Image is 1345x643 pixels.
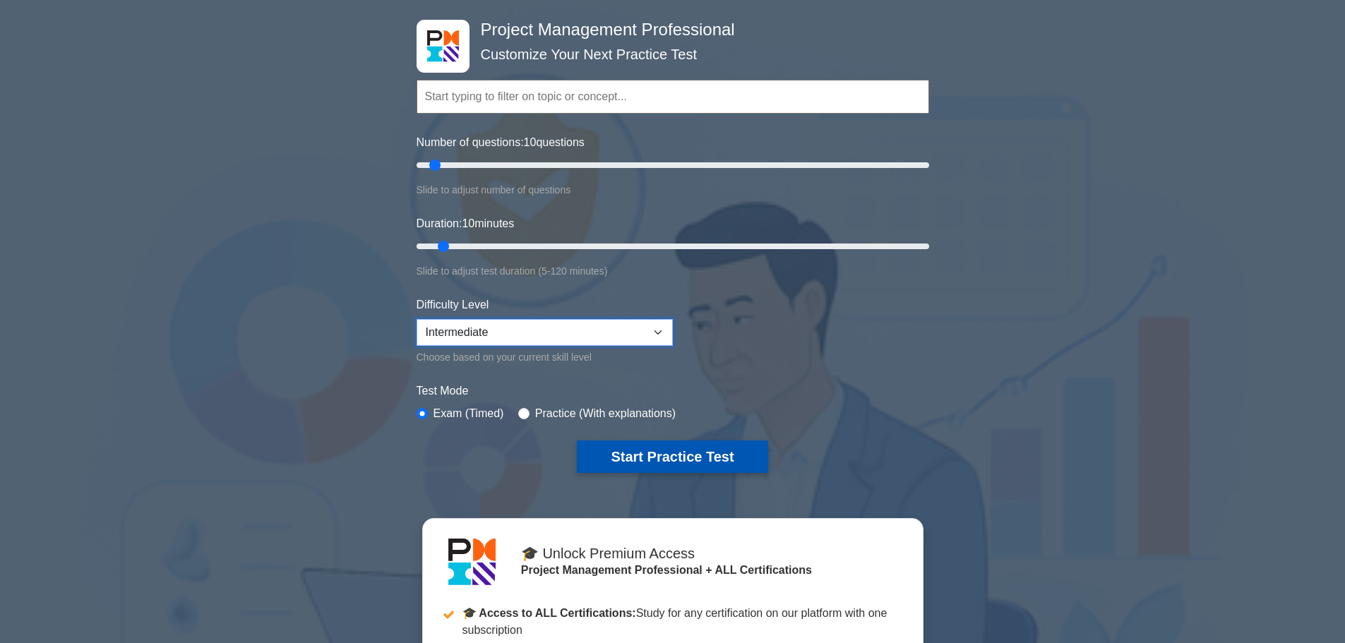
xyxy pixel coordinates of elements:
[417,134,585,151] label: Number of questions: questions
[535,405,676,422] label: Practice (With explanations)
[417,215,515,232] label: Duration: minutes
[524,136,537,148] span: 10
[417,80,929,114] input: Start typing to filter on topic or concept...
[434,405,504,422] label: Exam (Timed)
[577,440,767,473] button: Start Practice Test
[417,296,489,313] label: Difficulty Level
[417,349,673,366] div: Choose based on your current skill level
[417,181,929,198] div: Slide to adjust number of questions
[417,383,929,399] label: Test Mode
[462,217,474,229] span: 10
[417,263,929,280] div: Slide to adjust test duration (5-120 minutes)
[475,20,860,40] h4: Project Management Professional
